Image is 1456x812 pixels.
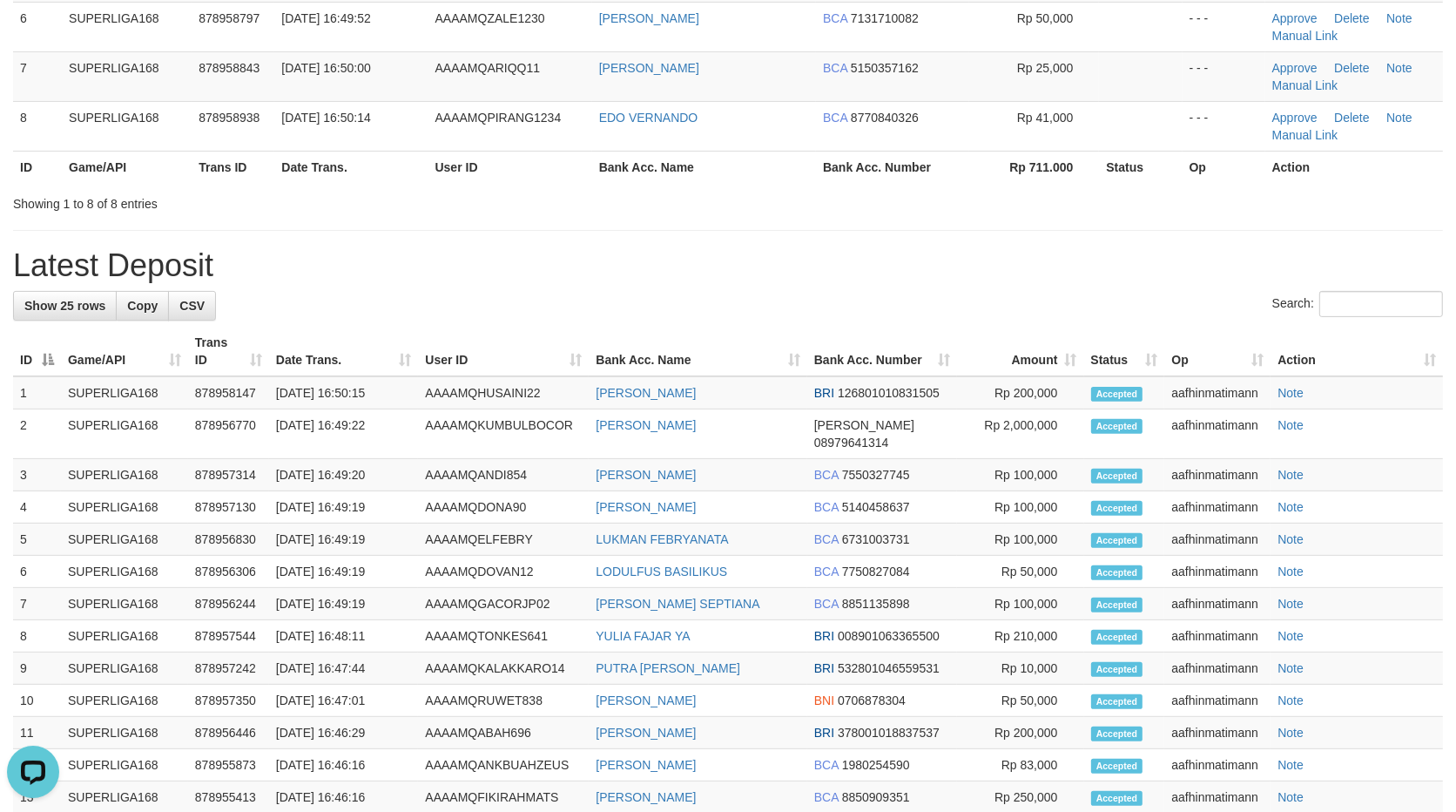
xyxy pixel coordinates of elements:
a: Delete [1334,111,1369,125]
span: BCA [823,61,847,75]
td: Rp 100,000 [957,491,1084,524]
td: [DATE] 16:46:29 [269,717,419,749]
span: AAAAMQARIQQ11 [435,61,541,75]
a: Approve [1272,11,1318,25]
a: Note [1277,565,1304,579]
a: Note [1277,694,1304,707]
span: BCA [823,11,847,25]
span: Accepted [1091,791,1143,806]
td: [DATE] 16:49:19 [269,524,419,556]
td: 11 [13,717,61,749]
td: 878957242 [188,653,269,685]
a: Delete [1334,11,1369,25]
span: Accepted [1091,533,1143,548]
td: SUPERLIGA168 [61,409,188,459]
span: Copy 08979641314 to clipboard [814,436,889,450]
a: Manual Link [1272,128,1338,142]
h1: Latest Deposit [13,248,1443,283]
td: 8 [13,101,62,151]
td: Rp 50,000 [957,556,1084,588]
span: 878958797 [199,11,260,25]
td: 8 [13,620,61,653]
td: [DATE] 16:49:20 [269,459,419,491]
th: Game/API: activate to sort column ascending [61,327,188,376]
th: User ID: activate to sort column ascending [418,327,589,376]
span: BNI [814,694,834,707]
label: Search: [1272,291,1443,317]
th: ID: activate to sort column descending [13,327,61,376]
a: [PERSON_NAME] [596,468,696,482]
td: Rp 100,000 [957,588,1084,620]
a: [PERSON_NAME] [596,418,696,432]
td: Rp 210,000 [957,620,1084,653]
td: aafhinmatimann [1164,749,1271,782]
span: Accepted [1091,469,1143,484]
span: Copy 7131710082 to clipboard [851,11,919,25]
a: CSV [168,291,216,321]
th: Game/API [62,151,192,183]
td: 5 [13,524,61,556]
span: Copy 8851135898 to clipboard [842,597,910,611]
td: 10 [13,685,61,717]
a: Note [1277,386,1304,400]
span: Accepted [1091,662,1143,677]
td: AAAAMQKUMBULBOCOR [418,409,589,459]
td: Rp 83,000 [957,749,1084,782]
span: Show 25 rows [24,299,105,313]
a: EDO VERNANDO [599,111,698,125]
span: AAAAMQZALE1230 [435,11,545,25]
th: Op [1183,151,1265,183]
td: AAAAMQRUWET838 [418,685,589,717]
td: 4 [13,491,61,524]
span: Copy 126801010831505 to clipboard [838,386,940,400]
th: Op: activate to sort column ascending [1164,327,1271,376]
a: Note [1277,500,1304,514]
span: BRI [814,661,834,675]
th: Bank Acc. Number [816,151,969,183]
td: SUPERLIGA168 [62,2,192,51]
td: SUPERLIGA168 [61,491,188,524]
td: aafhinmatimann [1164,459,1271,491]
td: 7 [13,51,62,101]
a: Note [1277,629,1304,643]
a: Note [1277,790,1304,804]
a: Note [1277,597,1304,611]
span: BRI [814,629,834,643]
td: 3 [13,459,61,491]
span: Copy 8850909351 to clipboard [842,790,910,804]
a: Note [1386,111,1412,125]
td: SUPERLIGA168 [61,653,188,685]
td: SUPERLIGA168 [61,588,188,620]
td: aafhinmatimann [1164,524,1271,556]
td: [DATE] 16:49:19 [269,588,419,620]
td: aafhinmatimann [1164,376,1271,409]
th: Action [1265,151,1443,183]
td: 878956306 [188,556,269,588]
a: Show 25 rows [13,291,117,321]
td: 6 [13,556,61,588]
a: Note [1277,758,1304,772]
span: Copy 5150357162 to clipboard [851,61,919,75]
a: [PERSON_NAME] [596,726,696,740]
span: BCA [814,597,839,611]
td: AAAAMQGACORJP02 [418,588,589,620]
td: Rp 10,000 [957,653,1084,685]
a: Manual Link [1272,78,1338,92]
span: BCA [814,758,839,772]
td: SUPERLIGA168 [61,685,188,717]
td: 878956770 [188,409,269,459]
td: SUPERLIGA168 [61,524,188,556]
a: Note [1277,418,1304,432]
a: YULIA FAJAR YA [596,629,690,643]
button: Open LiveChat chat widget [7,7,59,59]
td: [DATE] 16:50:15 [269,376,419,409]
span: BRI [814,386,834,400]
th: Bank Acc. Name [592,151,816,183]
span: Accepted [1091,630,1143,645]
td: AAAAMQDOVAN12 [418,556,589,588]
span: [DATE] 16:49:52 [281,11,370,25]
span: Accepted [1091,419,1143,434]
span: Accepted [1091,759,1143,774]
span: BCA [814,468,839,482]
td: 878957350 [188,685,269,717]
